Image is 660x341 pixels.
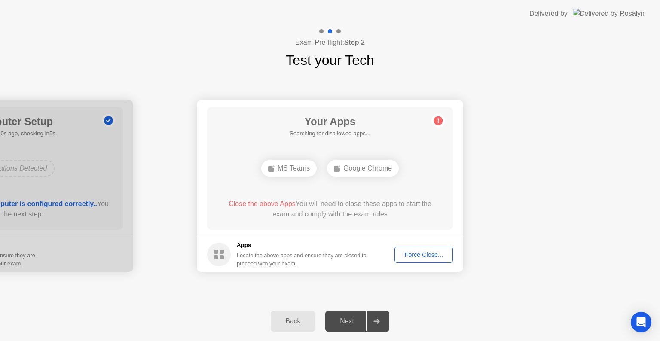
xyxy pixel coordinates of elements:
span: Close the above Apps [229,200,296,207]
div: MS Teams [261,160,317,177]
div: Next [328,317,366,325]
h4: Exam Pre-flight: [295,37,365,48]
b: Step 2 [344,39,365,46]
h1: Your Apps [290,114,370,129]
h1: Test your Tech [286,50,374,70]
button: Force Close... [394,247,453,263]
div: Open Intercom Messenger [631,312,651,332]
h5: Searching for disallowed apps... [290,129,370,138]
button: Next [325,311,389,332]
div: Google Chrome [327,160,399,177]
button: Back [271,311,315,332]
img: Delivered by Rosalyn [573,9,645,18]
div: Locate the above apps and ensure they are closed to proceed with your exam. [237,251,367,268]
div: Back [273,317,312,325]
div: Delivered by [529,9,568,19]
h5: Apps [237,241,367,250]
div: Force Close... [397,251,450,258]
div: You will need to close these apps to start the exam and comply with the exam rules [220,199,441,219]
